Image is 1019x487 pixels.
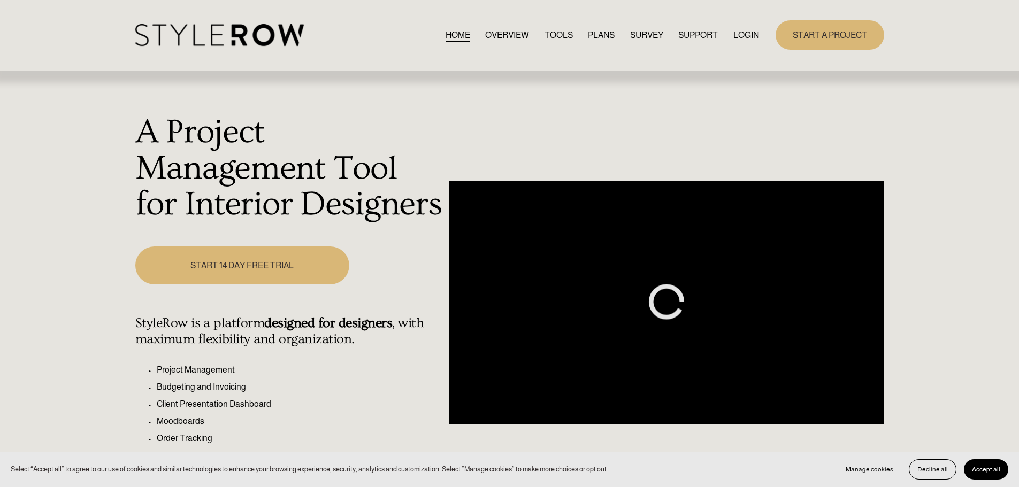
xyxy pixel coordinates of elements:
[157,432,444,445] p: Order Tracking
[264,315,392,331] strong: designed for designers
[917,466,948,473] span: Decline all
[157,415,444,428] p: Moodboards
[135,114,444,223] h1: A Project Management Tool for Interior Designers
[964,459,1008,480] button: Accept all
[157,398,444,411] p: Client Presentation Dashboard
[972,466,1000,473] span: Accept all
[485,28,529,42] a: OVERVIEW
[135,24,304,46] img: StyleRow
[446,28,470,42] a: HOME
[733,28,759,42] a: LOGIN
[776,20,884,50] a: START A PROJECT
[678,28,718,42] a: folder dropdown
[157,381,444,393] p: Budgeting and Invoicing
[588,28,615,42] a: PLANS
[135,315,444,347] h4: StyleRow is a platform , with maximum flexibility and organization.
[630,28,663,42] a: SURVEY
[11,464,608,474] p: Select “Accept all” to agree to our use of cookies and similar technologies to enhance your brows...
[135,246,349,284] a: START 14 DAY FREE TRIAL
[838,459,901,480] button: Manage cookies
[545,28,573,42] a: TOOLS
[157,364,444,376] p: Project Management
[678,29,718,42] span: SUPPORT
[846,466,893,473] span: Manage cookies
[909,459,956,480] button: Decline all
